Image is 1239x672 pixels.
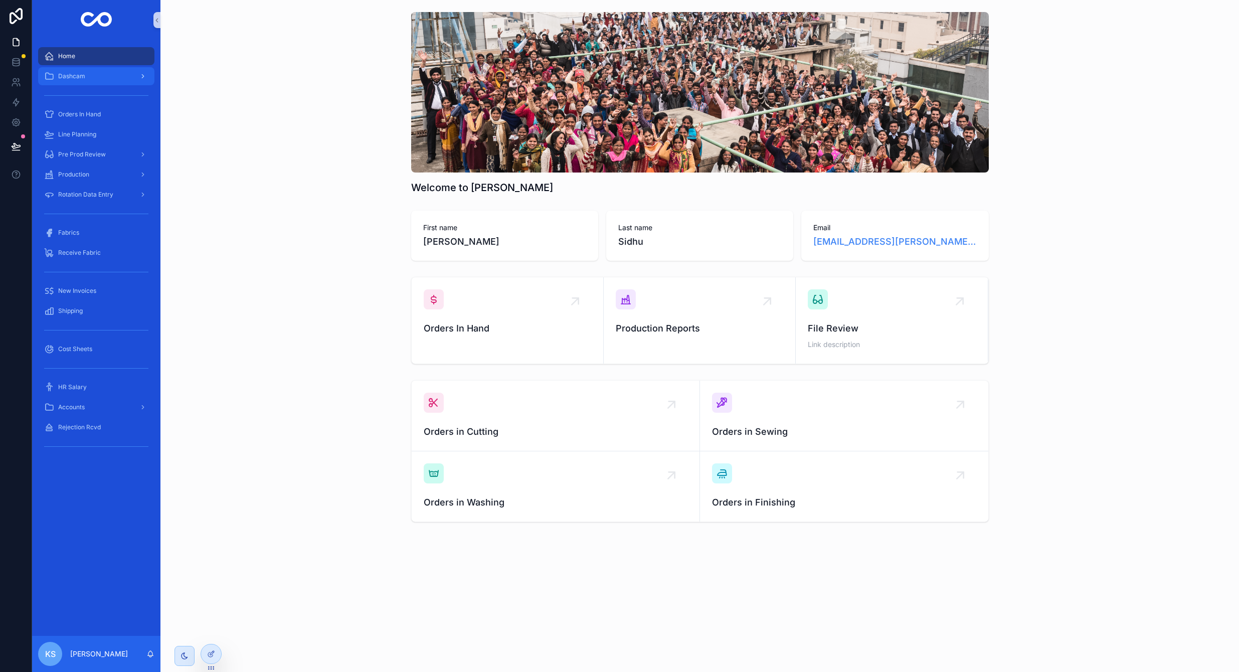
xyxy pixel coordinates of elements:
[70,649,128,659] p: [PERSON_NAME]
[58,110,101,118] span: Orders In Hand
[38,105,154,123] a: Orders In Hand
[813,223,976,233] span: Email
[700,451,988,522] a: Orders in Finishing
[412,451,700,522] a: Orders in Washing
[38,244,154,262] a: Receive Fabric
[712,495,976,510] span: Orders in Finishing
[81,12,112,28] img: App logo
[38,224,154,242] a: Fabrics
[38,378,154,396] a: HR Salary
[58,171,89,179] span: Production
[618,235,781,249] span: Sidhu
[32,40,160,467] div: scrollable content
[796,277,988,364] a: File ReviewLink description
[808,340,975,350] span: Link description
[808,321,975,335] span: File Review
[423,235,586,249] span: [PERSON_NAME]
[38,67,154,85] a: Dashcam
[712,425,976,439] span: Orders in Sewing
[424,495,687,510] span: Orders in Washing
[58,72,85,80] span: Dashcam
[38,165,154,184] a: Production
[58,307,83,315] span: Shipping
[411,181,553,195] h1: Welcome to [PERSON_NAME]
[38,145,154,163] a: Pre Prod Review
[412,381,700,451] a: Orders in Cutting
[58,150,106,158] span: Pre Prod Review
[45,648,56,660] span: KS
[58,403,85,411] span: Accounts
[38,47,154,65] a: Home
[700,381,988,451] a: Orders in Sewing
[58,345,92,353] span: Cost Sheets
[38,282,154,300] a: New Invoices
[424,425,687,439] span: Orders in Cutting
[424,321,591,335] span: Orders In Hand
[38,398,154,416] a: Accounts
[58,249,101,257] span: Receive Fabric
[38,418,154,436] a: Rejection Rcvd
[412,277,604,364] a: Orders In Hand
[604,277,796,364] a: Production Reports
[423,223,586,233] span: First name
[618,223,781,233] span: Last name
[58,383,87,391] span: HR Salary
[38,186,154,204] a: Rotation Data Entry
[38,340,154,358] a: Cost Sheets
[58,287,96,295] span: New Invoices
[616,321,783,335] span: Production Reports
[813,235,976,249] a: [EMAIL_ADDRESS][PERSON_NAME][DOMAIN_NAME]
[58,130,96,138] span: Line Planning
[58,191,113,199] span: Rotation Data Entry
[58,52,75,60] span: Home
[58,423,101,431] span: Rejection Rcvd
[38,125,154,143] a: Line Planning
[38,302,154,320] a: Shipping
[58,229,79,237] span: Fabrics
